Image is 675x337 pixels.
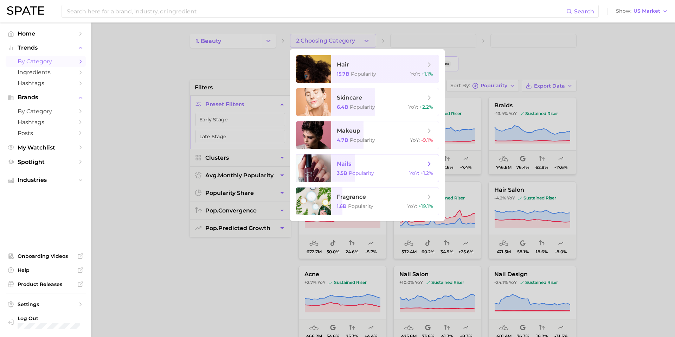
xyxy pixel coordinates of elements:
[337,203,347,209] span: 1.6b
[348,203,373,209] span: Popularity
[6,78,86,89] a: Hashtags
[6,56,86,67] a: by Category
[18,108,74,115] span: by Category
[18,30,74,37] span: Home
[6,67,86,78] a: Ingredients
[6,117,86,128] a: Hashtags
[18,69,74,76] span: Ingredients
[349,170,374,176] span: Popularity
[410,71,420,77] span: YoY :
[6,128,86,139] a: Posts
[420,170,433,176] span: +1.2%
[350,137,375,143] span: Popularity
[351,71,376,77] span: Popularity
[634,9,660,13] span: US Market
[337,94,362,101] span: skincare
[18,315,82,322] span: Log Out
[337,71,349,77] span: 15.7b
[421,137,433,143] span: -9.1%
[18,80,74,87] span: Hashtags
[290,49,445,221] ul: 2.Choosing Category
[616,9,631,13] span: Show
[18,119,74,126] span: Hashtags
[6,106,86,117] a: by Category
[574,8,594,15] span: Search
[6,251,86,261] a: Onboarding Videos
[418,203,433,209] span: +19.1%
[614,7,670,16] button: ShowUS Market
[66,5,566,17] input: Search here for a brand, industry, or ingredient
[422,71,433,77] span: +1.1%
[18,281,74,287] span: Product Releases
[337,137,348,143] span: 4.7b
[337,193,366,200] span: fragrance
[18,58,74,65] span: by Category
[6,43,86,53] button: Trends
[7,6,44,15] img: SPATE
[18,144,74,151] span: My Watchlist
[18,45,74,51] span: Trends
[18,94,74,101] span: Brands
[18,301,74,307] span: Settings
[408,104,418,110] span: YoY :
[6,92,86,103] button: Brands
[18,267,74,273] span: Help
[6,157,86,167] a: Spotlight
[407,203,417,209] span: YoY :
[350,104,375,110] span: Popularity
[410,137,420,143] span: YoY :
[18,130,74,136] span: Posts
[337,104,348,110] span: 6.4b
[337,61,349,68] span: hair
[18,177,74,183] span: Industries
[6,299,86,310] a: Settings
[6,175,86,185] button: Industries
[337,127,360,134] span: makeup
[337,160,351,167] span: nails
[409,170,419,176] span: YoY :
[6,142,86,153] a: My Watchlist
[6,28,86,39] a: Home
[6,265,86,275] a: Help
[18,253,74,259] span: Onboarding Videos
[6,313,86,331] a: Log out. Currently logged in with e-mail mshon@dashingdiva.com.
[419,104,433,110] span: +2.2%
[18,159,74,165] span: Spotlight
[6,279,86,290] a: Product Releases
[337,170,347,176] span: 3.5b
